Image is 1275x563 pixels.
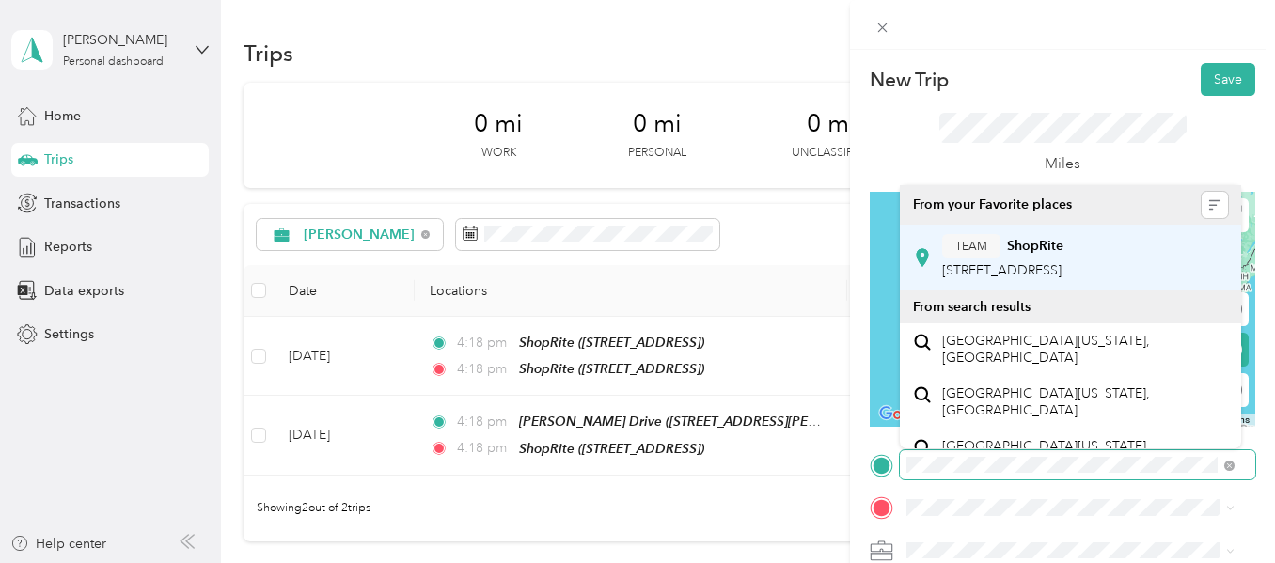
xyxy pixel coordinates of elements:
p: Miles [1045,152,1080,176]
span: TEAM [955,238,987,255]
span: [GEOGRAPHIC_DATA][US_STATE], [GEOGRAPHIC_DATA] [942,333,1229,366]
span: From your Favorite places [913,196,1072,213]
span: [GEOGRAPHIC_DATA][US_STATE], [GEOGRAPHIC_DATA] [942,385,1229,418]
iframe: Everlance-gr Chat Button Frame [1170,458,1275,563]
span: From search results [913,299,1031,315]
a: Open this area in Google Maps (opens a new window) [874,402,937,427]
span: [GEOGRAPHIC_DATA][US_STATE], [GEOGRAPHIC_DATA] [942,438,1229,471]
button: Save [1201,63,1255,96]
strong: ShopRite [1007,238,1063,255]
img: Google [874,402,937,427]
p: New Trip [870,67,949,93]
span: [STREET_ADDRESS] [942,262,1062,278]
button: TEAM [942,234,1000,258]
